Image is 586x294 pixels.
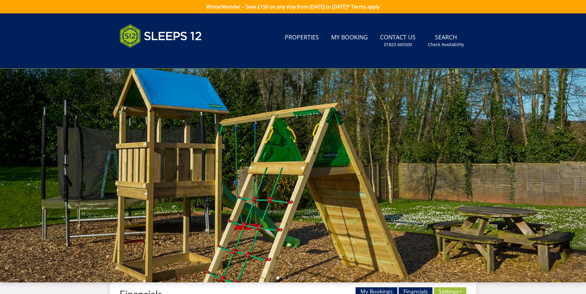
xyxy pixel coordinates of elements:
iframe: Customer reviews powered by Trustpilot [117,55,181,60]
small: Check Availability [428,42,464,48]
a: Contact Us01823 665500 [378,31,418,51]
a: My Booking [329,31,370,45]
img: Sleeps 12 [120,21,202,51]
a: Properties [282,31,321,45]
a: SearchCheck Availability [425,31,466,51]
small: 01823 665500 [384,42,412,48]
